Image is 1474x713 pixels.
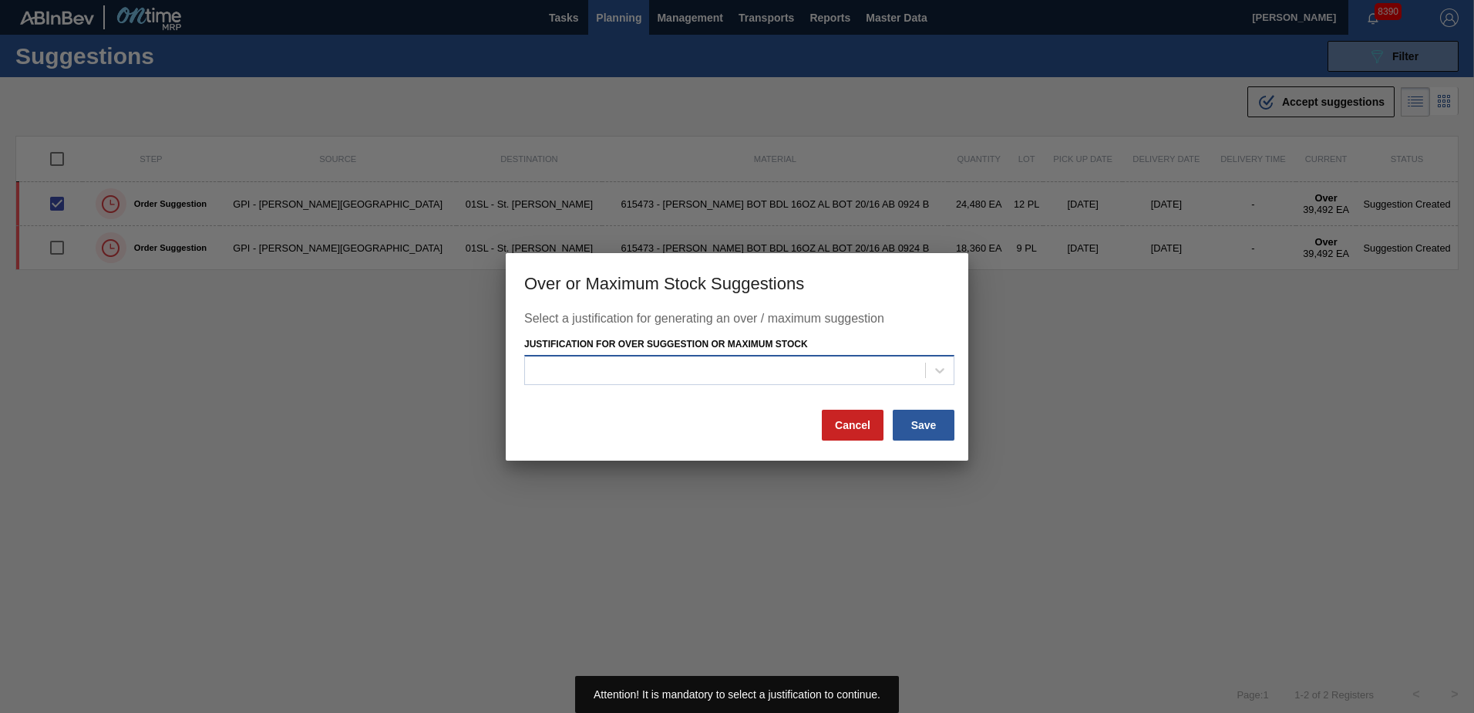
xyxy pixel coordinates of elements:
label: Justification for Over Suggestion or Maximum Stock [524,339,808,350]
h3: Over or Maximum Stock Suggestions [506,253,968,312]
div: Select a justification for generating an over / maximum suggestion [524,312,950,333]
button: Save [893,410,954,441]
span: Attention! It is mandatory to select a justification to continue. [594,688,880,701]
button: Cancel [822,410,883,441]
